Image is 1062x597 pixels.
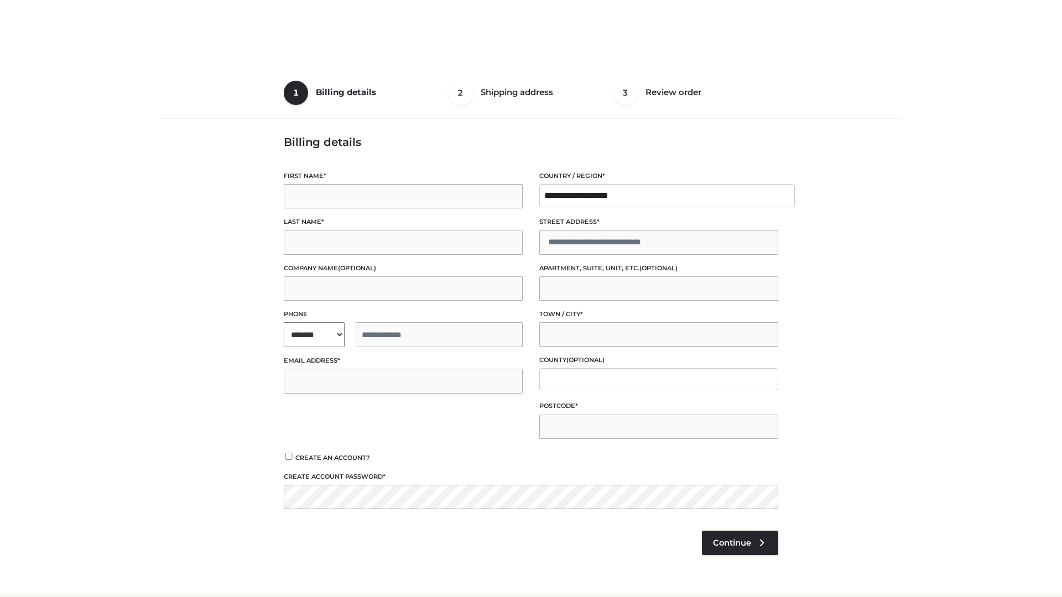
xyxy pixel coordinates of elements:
label: Last name [284,217,523,227]
label: Country / Region [539,171,778,181]
span: (optional) [338,264,376,272]
span: (optional) [566,356,605,364]
label: Postcode [539,401,778,411]
label: Phone [284,309,523,320]
label: Email address [284,355,523,366]
span: Review order [645,87,701,97]
span: (optional) [639,264,678,272]
span: 2 [449,81,473,105]
input: Create an account? [284,453,294,460]
label: Town / City [539,309,778,320]
a: Continue [702,531,778,555]
label: First name [284,171,523,181]
span: Shipping address [481,87,553,97]
label: Create account password [284,472,778,482]
span: 3 [613,81,638,105]
h3: Billing details [284,135,778,149]
label: County [539,355,778,365]
span: Continue [713,538,751,548]
span: Billing details [316,87,376,97]
label: Company name [284,263,523,274]
span: 1 [284,81,308,105]
label: Apartment, suite, unit, etc. [539,263,778,274]
label: Street address [539,217,778,227]
span: Create an account? [295,454,370,462]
